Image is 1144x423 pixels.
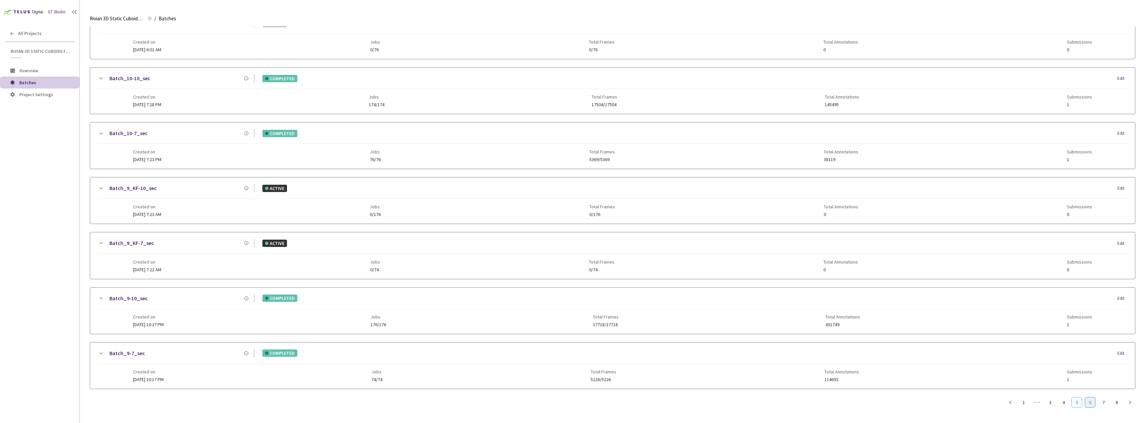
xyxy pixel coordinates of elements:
[90,15,144,23] span: Rivian 3D Static Cuboids fixed[2024-25]
[1125,397,1135,408] button: right
[109,239,154,247] a: Batch_9_KF-7_sec
[90,288,1135,334] div: Batch_9-10_secCOMPLETEDEditCreated on[DATE] 10:27 PMJobs176/176Total Frames17718/17718Total Annot...
[133,204,161,209] span: Created on
[133,267,161,273] span: [DATE] 7:22 AM
[262,349,297,357] div: COMPLETED
[823,267,858,272] span: 0
[154,15,156,23] li: /
[591,377,616,382] span: 5226/5226
[370,212,381,217] span: 0/176
[1117,350,1128,357] div: Edit
[133,149,161,154] span: Created on
[90,122,1135,169] div: Batch_10-7_secCOMPLETEDEditCreated on[DATE] 7:23 PMJobs76/76Total Frames5369/5369Total Annotation...
[133,94,161,100] span: Created on
[824,369,859,374] span: Total Annotations
[1008,400,1012,404] span: left
[262,295,297,302] div: COMPLETED
[1067,47,1092,52] span: 0
[370,47,380,52] span: 0/76
[1098,397,1108,407] a: 7
[592,94,617,100] span: Total Frames
[18,31,42,36] span: All Projects
[1032,397,1042,408] li: Previous 5 Pages
[370,314,386,319] span: Jobs
[824,204,858,209] span: Total Annotations
[1067,39,1092,45] span: Submissions
[109,294,148,303] a: Batch_9-10_sec
[1019,397,1029,407] a: 1
[1067,149,1092,154] span: Submissions
[370,322,386,327] span: 176/176
[589,204,615,209] span: Total Frames
[90,13,1135,59] div: Batch_10-KF_7_secACTIVEEditCreated on[DATE] 6:02 AMJobs0/76Total Frames0/76Total Annotations0Subm...
[90,177,1135,224] div: Batch_9_KF-10_secACTIVEEditCreated on[DATE] 7:23 AMJobs0/176Total Frames0/176Total Annotations0Su...
[1058,397,1069,408] li: 4
[823,39,858,45] span: Total Annotations
[1059,397,1069,407] a: 4
[589,267,615,272] span: 0/74
[133,211,161,217] span: [DATE] 7:23 AM
[1117,295,1128,302] div: Edit
[1067,259,1092,265] span: Submissions
[1067,212,1092,217] span: 0
[109,74,150,83] a: Batch_10-10_sec
[589,157,615,162] span: 5369/5369
[591,369,616,374] span: Total Frames
[825,94,859,100] span: Total Annotations
[90,232,1135,279] div: Batch_9_KF-7_secACTIVEEditCreated on[DATE] 7:22 AMJobs0/74Total Frames0/74Total Annotations0Submi...
[1085,397,1095,407] a: 6
[262,240,287,247] div: ACTIVE
[371,369,382,374] span: Jobs
[1125,397,1135,408] li: Next Page
[19,68,38,74] span: Overview
[11,49,70,54] span: Rivian 3D Static Cuboids fixed[2024-25]
[825,314,860,319] span: Total Annotations
[370,149,381,154] span: Jobs
[1072,397,1082,408] li: 5
[589,259,615,265] span: Total Frames
[1072,397,1082,407] a: 5
[133,156,161,162] span: [DATE] 7:23 PM
[369,94,384,100] span: Jobs
[262,130,297,137] div: COMPLETED
[90,68,1135,114] div: Batch_10-10_secCOMPLETEDEditCreated on[DATE] 7:28 PMJobs174/174Total Frames17504/17504Total Annot...
[1112,397,1122,407] a: 8
[1067,267,1092,272] span: 0
[1128,400,1132,404] span: right
[1005,397,1016,408] button: left
[370,157,381,162] span: 76/76
[48,9,66,15] div: GT Studio
[825,102,859,107] span: 145495
[1111,397,1122,408] li: 8
[133,39,161,45] span: Created on
[823,47,858,52] span: 0
[133,102,161,107] span: [DATE] 7:28 PM
[109,184,157,192] a: Batch_9_KF-10_sec
[262,185,287,192] div: ACTIVE
[370,39,380,45] span: Jobs
[825,322,860,327] span: 431749
[19,80,36,86] span: Batches
[589,47,615,52] span: 0/76
[133,259,161,265] span: Created on
[589,212,615,217] span: 0/176
[824,149,858,154] span: Total Annotations
[593,314,619,319] span: Total Frames
[1032,397,1042,408] span: •••
[592,102,617,107] span: 17504/17504
[824,212,858,217] span: 0
[370,204,381,209] span: Jobs
[133,369,164,374] span: Created on
[1117,240,1128,247] div: Edit
[133,376,164,382] span: [DATE] 10:17 PM
[370,259,380,265] span: Jobs
[371,377,382,382] span: 74/74
[1067,314,1092,319] span: Submissions
[1117,75,1128,82] div: Edit
[370,267,380,272] span: 0/74
[1045,397,1056,408] li: 3
[1005,397,1016,408] li: Previous Page
[593,322,619,327] span: 17718/17718
[824,157,858,162] span: 38119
